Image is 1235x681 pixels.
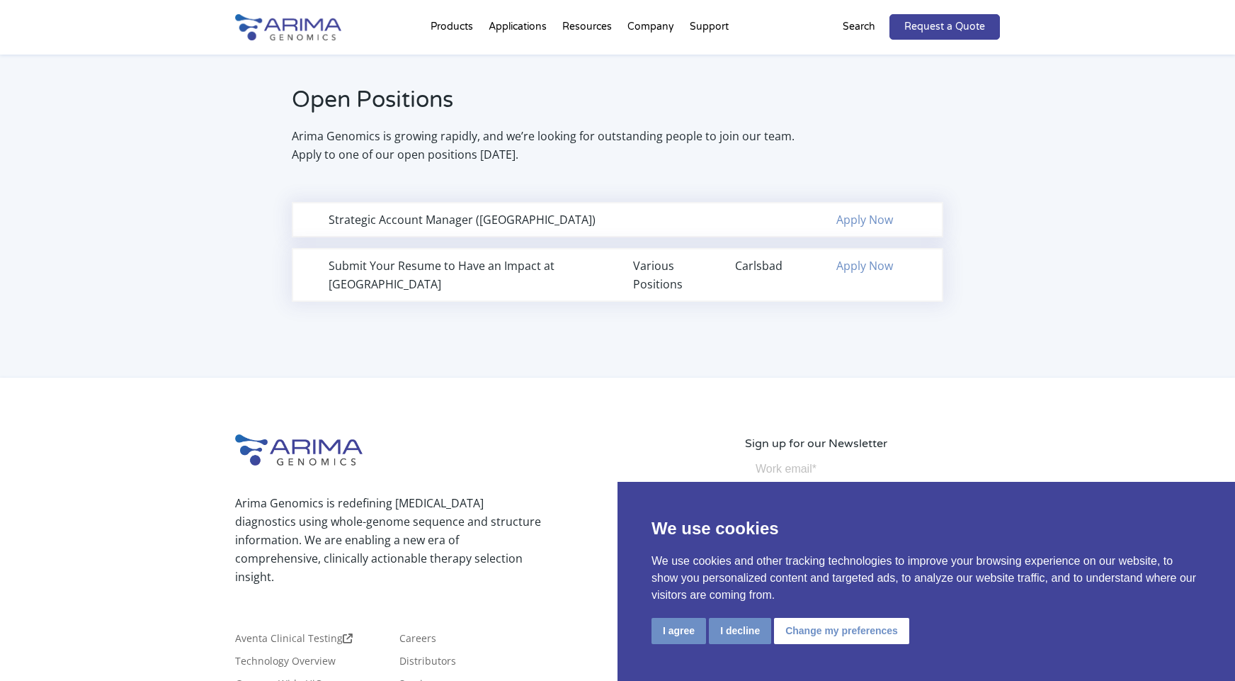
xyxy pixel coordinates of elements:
div: Carlsbad [735,257,805,275]
a: Apply Now [836,258,893,274]
a: Distributors [399,656,456,672]
a: Careers [399,634,436,649]
div: Strategic Account Manager ([GEOGRAPHIC_DATA]) [329,210,602,229]
div: Submit Your Resume to Have an Impact at [GEOGRAPHIC_DATA] [329,257,602,293]
a: Aventa Clinical Testing [235,634,353,649]
button: I agree [651,618,706,644]
div: Various Positions [633,257,703,293]
p: We use cookies [651,516,1201,541]
h2: Open Positions [292,84,798,127]
a: Request a Quote [889,14,1000,40]
a: Apply Now [836,212,893,227]
img: Arima-Genomics-logo [235,434,363,466]
p: We use cookies and other tracking technologies to improve your browsing experience on our website... [651,553,1201,604]
button: Change my preferences [774,618,909,644]
p: Arima Genomics is growing rapidly, and we’re looking for outstanding people to join our team. App... [292,127,798,164]
button: I decline [709,618,771,644]
img: Arima-Genomics-logo [235,14,341,40]
p: Search [843,18,875,36]
p: Sign up for our Newsletter [745,434,1000,453]
iframe: Form 0 [745,453,1000,561]
p: Arima Genomics is redefining [MEDICAL_DATA] diagnostics using whole-genome sequence and structure... [235,494,541,586]
a: Technology Overview [235,656,336,672]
